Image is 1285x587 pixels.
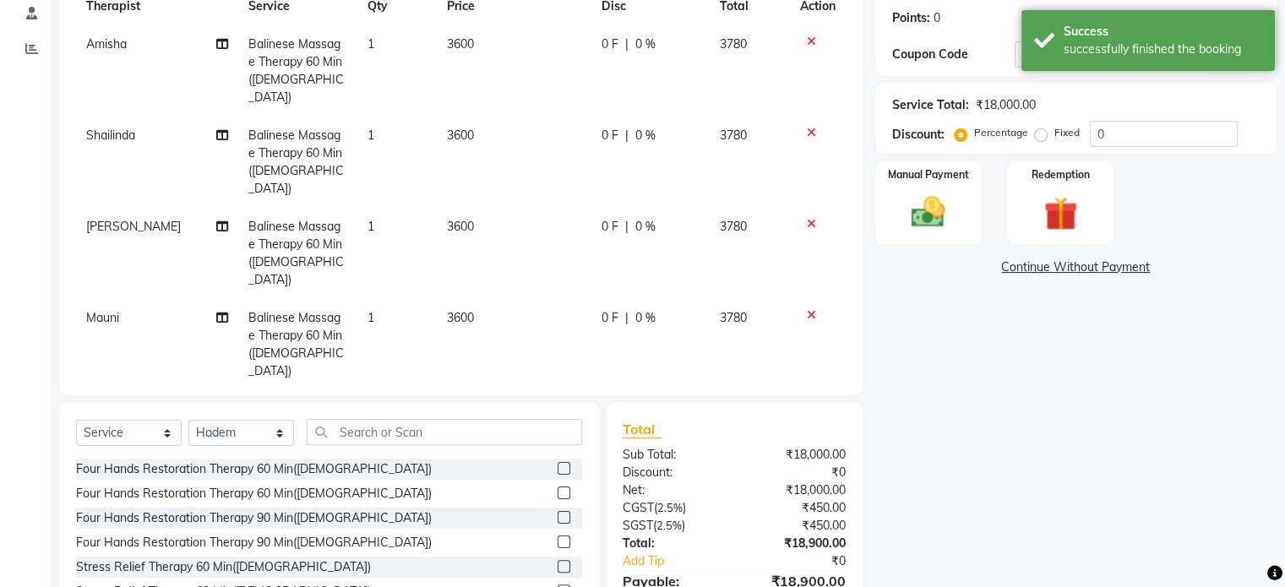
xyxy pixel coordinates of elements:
[1032,167,1090,182] label: Redemption
[368,128,374,143] span: 1
[76,534,432,552] div: Four Hands Restoration Therapy 90 Min([DEMOGRAPHIC_DATA])
[625,127,629,144] span: |
[734,499,858,517] div: ₹450.00
[1015,41,1199,68] input: Enter Offer / Coupon Code
[76,558,371,576] div: Stress Relief Therapy 60 Min([DEMOGRAPHIC_DATA])
[635,309,656,327] span: 0 %
[657,501,683,514] span: 2.5%
[1033,193,1088,235] img: _gift.svg
[610,499,734,517] div: ( )
[248,128,344,196] span: Balinese Massage Therapy 60 Min([DEMOGRAPHIC_DATA])
[892,126,945,144] div: Discount:
[720,219,747,234] span: 3780
[447,219,474,234] span: 3600
[635,35,656,53] span: 0 %
[610,535,734,552] div: Total:
[623,421,662,438] span: Total
[368,36,374,52] span: 1
[625,218,629,236] span: |
[1064,41,1262,58] div: successfully finished the booking
[307,419,582,445] input: Search or Scan
[248,219,344,287] span: Balinese Massage Therapy 60 Min([DEMOGRAPHIC_DATA])
[623,518,653,533] span: SGST
[602,35,618,53] span: 0 F
[635,218,656,236] span: 0 %
[623,500,654,515] span: CGST
[635,127,656,144] span: 0 %
[720,36,747,52] span: 3780
[602,127,618,144] span: 0 F
[76,485,432,503] div: Four Hands Restoration Therapy 60 Min([DEMOGRAPHIC_DATA])
[610,552,754,570] a: Add Tip
[86,310,119,325] span: Mauni
[720,310,747,325] span: 3780
[248,310,344,378] span: Balinese Massage Therapy 60 Min([DEMOGRAPHIC_DATA])
[934,9,940,27] div: 0
[734,517,858,535] div: ₹450.00
[734,446,858,464] div: ₹18,000.00
[447,310,474,325] span: 3600
[76,460,432,478] div: Four Hands Restoration Therapy 60 Min([DEMOGRAPHIC_DATA])
[610,446,734,464] div: Sub Total:
[447,36,474,52] span: 3600
[734,535,858,552] div: ₹18,900.00
[248,36,344,105] span: Balinese Massage Therapy 60 Min([DEMOGRAPHIC_DATA])
[892,9,930,27] div: Points:
[892,46,1015,63] div: Coupon Code
[602,309,618,327] span: 0 F
[754,552,858,570] div: ₹0
[734,481,858,499] div: ₹18,000.00
[720,128,747,143] span: 3780
[1054,125,1080,140] label: Fixed
[602,218,618,236] span: 0 F
[625,35,629,53] span: |
[656,519,682,532] span: 2.5%
[76,509,432,527] div: Four Hands Restoration Therapy 90 Min([DEMOGRAPHIC_DATA])
[368,310,374,325] span: 1
[610,464,734,481] div: Discount:
[976,96,1036,114] div: ₹18,000.00
[734,464,858,481] div: ₹0
[888,167,969,182] label: Manual Payment
[610,481,734,499] div: Net:
[901,193,956,231] img: _cash.svg
[974,125,1028,140] label: Percentage
[86,128,135,143] span: Shailinda
[1064,23,1262,41] div: Success
[625,309,629,327] span: |
[86,36,127,52] span: Amisha
[892,96,969,114] div: Service Total:
[879,258,1273,276] a: Continue Without Payment
[86,219,181,234] span: [PERSON_NAME]
[610,517,734,535] div: ( )
[368,219,374,234] span: 1
[447,128,474,143] span: 3600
